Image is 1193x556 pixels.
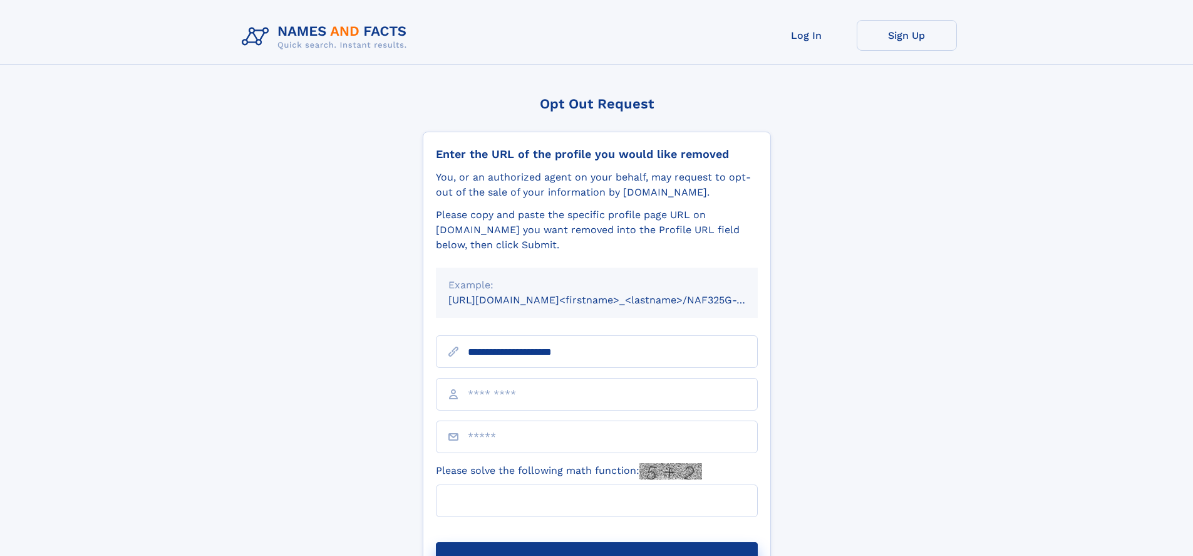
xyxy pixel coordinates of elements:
img: Logo Names and Facts [237,20,417,54]
label: Please solve the following math function: [436,463,702,480]
div: Please copy and paste the specific profile page URL on [DOMAIN_NAME] you want removed into the Pr... [436,207,758,253]
div: Opt Out Request [423,96,771,112]
small: [URL][DOMAIN_NAME]<firstname>_<lastname>/NAF325G-xxxxxxxx [448,294,782,306]
a: Sign Up [857,20,957,51]
a: Log In [757,20,857,51]
div: Example: [448,278,745,293]
div: You, or an authorized agent on your behalf, may request to opt-out of the sale of your informatio... [436,170,758,200]
div: Enter the URL of the profile you would like removed [436,147,758,161]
